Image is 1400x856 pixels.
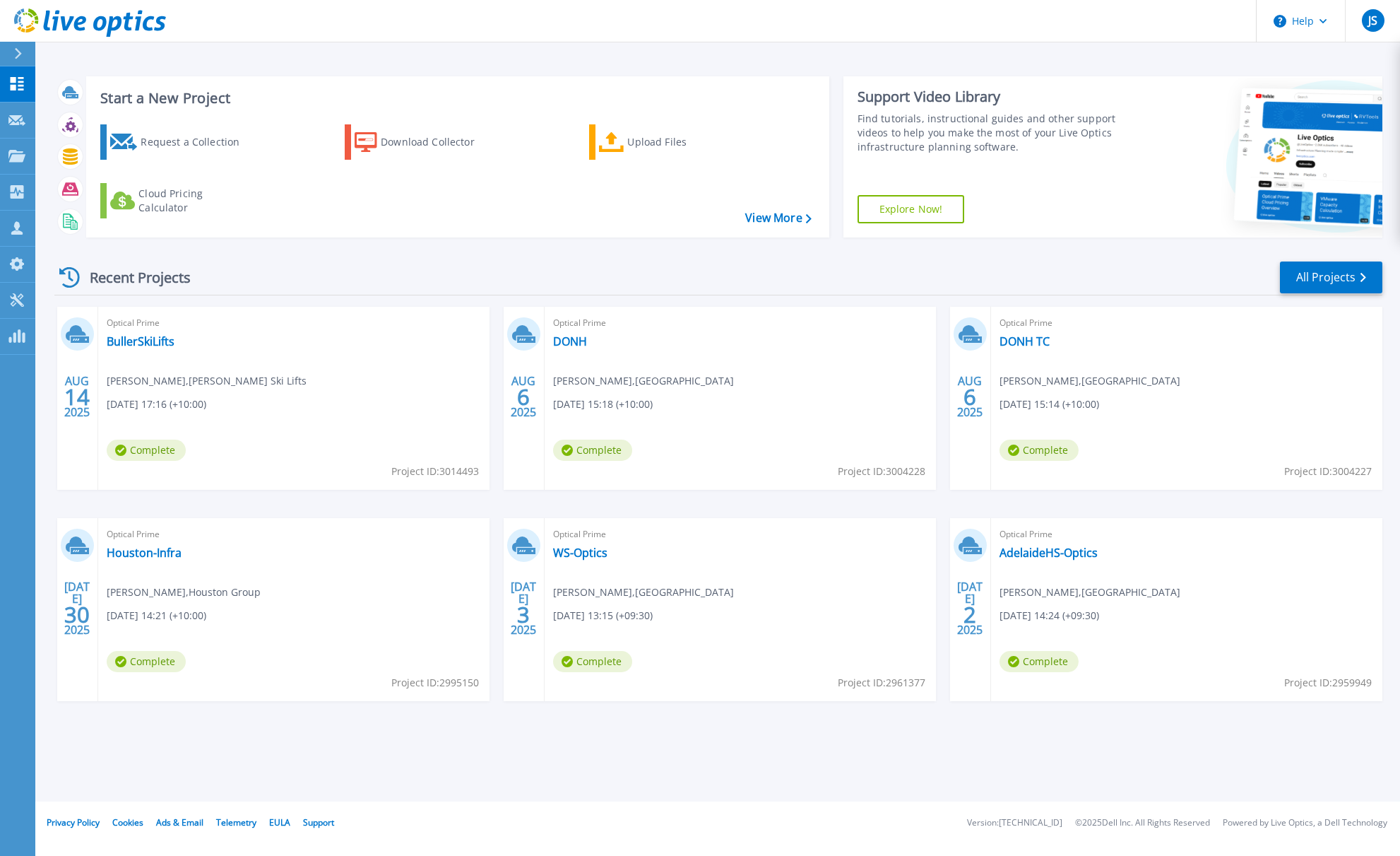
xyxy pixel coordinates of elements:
[553,334,587,348] a: DONH
[156,816,203,828] a: Ads & Email
[107,651,186,672] span: Complete
[345,124,502,160] a: Download Collector
[999,397,1099,412] span: [DATE] 15:14 (+10:00)
[64,582,90,634] div: [DATE] 2025
[963,391,976,403] span: 6
[999,440,1079,461] span: Complete
[100,124,258,160] a: Request a Collection
[391,464,479,479] span: Project ID: 3014493
[138,187,251,215] div: Cloud Pricing Calculator
[858,112,1133,154] div: Find tutorials, instructional guides and other support videos to help you make the most of your L...
[47,816,100,828] a: Privacy Policy
[963,609,976,621] span: 2
[999,527,1374,542] span: Optical Prime
[510,582,537,634] div: [DATE] 2025
[64,609,90,621] span: 30
[1284,464,1372,479] span: Project ID: 3004227
[956,582,983,634] div: [DATE] 2025
[107,397,206,412] span: [DATE] 17:16 (+10:00)
[999,546,1098,560] a: AdelaideHS-Optics
[216,816,256,828] a: Telemetry
[553,315,927,331] span: Optical Prime
[589,124,747,160] a: Upload Files
[1284,675,1372,691] span: Project ID: 2959949
[510,371,537,423] div: AUG 2025
[107,440,186,461] span: Complete
[107,334,174,348] a: BullerSkiLifts
[100,90,811,106] h3: Start a New Project
[838,675,925,691] span: Project ID: 2961377
[999,585,1180,600] span: [PERSON_NAME] , [GEOGRAPHIC_DATA]
[553,546,607,560] a: WS-Optics
[999,315,1374,331] span: Optical Prime
[838,464,925,479] span: Project ID: 3004228
[999,608,1099,623] span: [DATE] 14:24 (+09:30)
[517,609,530,621] span: 3
[1280,262,1382,293] a: All Projects
[553,527,927,542] span: Optical Prime
[107,585,261,600] span: [PERSON_NAME] , Houston Group
[745,211,811,225] a: View More
[627,128,740,156] div: Upload Files
[107,527,481,542] span: Optical Prime
[553,373,734,389] span: [PERSON_NAME] , [GEOGRAPHIC_DATA]
[381,128,494,156] div: Download Collector
[1075,819,1210,828] li: © 2025 Dell Inc. All Rights Reserved
[303,816,334,828] a: Support
[391,675,479,691] span: Project ID: 2995150
[553,608,653,623] span: [DATE] 13:15 (+09:30)
[553,585,734,600] span: [PERSON_NAME] , [GEOGRAPHIC_DATA]
[269,816,290,828] a: EULA
[999,334,1050,348] a: DONH TC
[100,183,258,218] a: Cloud Pricing Calculator
[112,816,143,828] a: Cookies
[107,608,206,623] span: [DATE] 14:21 (+10:00)
[64,391,90,403] span: 14
[999,373,1180,389] span: [PERSON_NAME] , [GEOGRAPHIC_DATA]
[107,315,481,331] span: Optical Prime
[858,88,1133,106] div: Support Video Library
[1223,819,1387,828] li: Powered by Live Optics, a Dell Technology
[141,128,254,156] div: Request a Collection
[107,373,307,389] span: [PERSON_NAME] , [PERSON_NAME] Ski Lifts
[517,391,530,403] span: 6
[967,819,1062,828] li: Version: [TECHNICAL_ID]
[107,546,182,560] a: Houston-Infra
[64,371,90,423] div: AUG 2025
[956,371,983,423] div: AUG 2025
[553,440,632,461] span: Complete
[553,397,653,412] span: [DATE] 15:18 (+10:00)
[999,651,1079,672] span: Complete
[54,260,210,295] div: Recent Projects
[858,195,965,223] a: Explore Now!
[1368,15,1377,26] span: JS
[553,651,632,672] span: Complete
